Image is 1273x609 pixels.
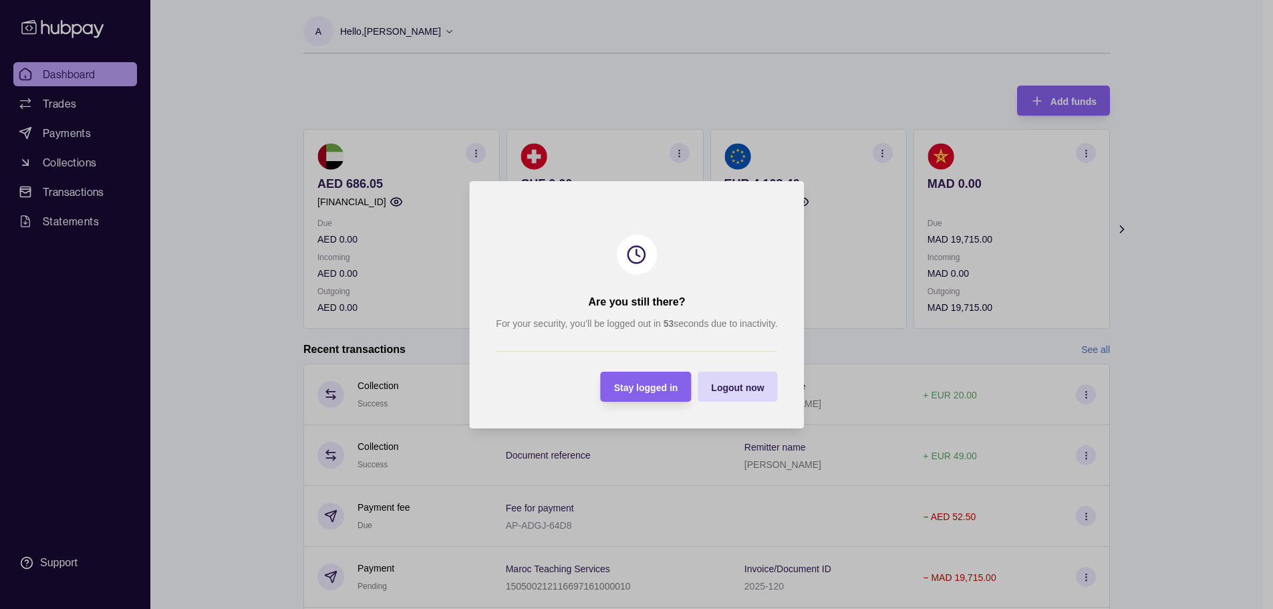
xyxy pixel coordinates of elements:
[496,316,777,331] p: For your security, you’ll be logged out in seconds due to inactivity.
[588,295,685,310] h2: Are you still there?
[663,318,674,329] strong: 53
[698,372,777,402] button: Logout now
[711,382,764,392] span: Logout now
[600,372,691,402] button: Stay logged in
[613,382,678,392] span: Stay logged in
